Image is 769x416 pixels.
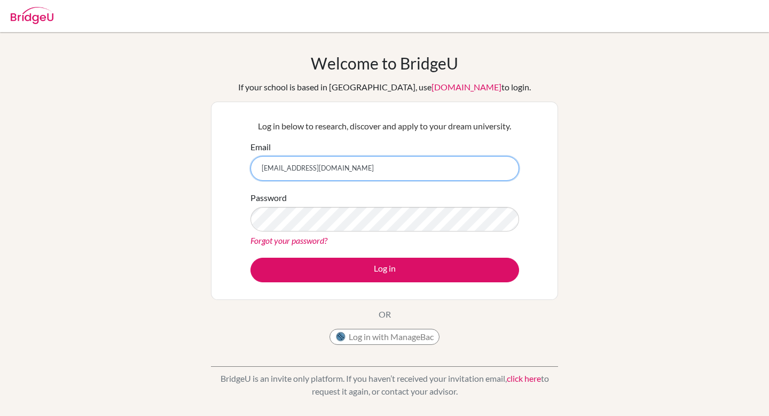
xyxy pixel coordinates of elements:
button: Log in [250,258,519,282]
p: OR [379,308,391,321]
img: Bridge-U [11,7,53,24]
a: Forgot your password? [250,235,327,245]
button: Log in with ManageBac [329,329,440,345]
p: Log in below to research, discover and apply to your dream university. [250,120,519,133]
label: Password [250,191,287,204]
a: click here [507,373,541,383]
a: [DOMAIN_NAME] [431,82,501,92]
label: Email [250,141,271,153]
h1: Welcome to BridgeU [311,53,458,73]
p: BridgeU is an invite only platform. If you haven’t received your invitation email, to request it ... [211,372,558,398]
div: If your school is based in [GEOGRAPHIC_DATA], use to login. [238,81,531,94]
